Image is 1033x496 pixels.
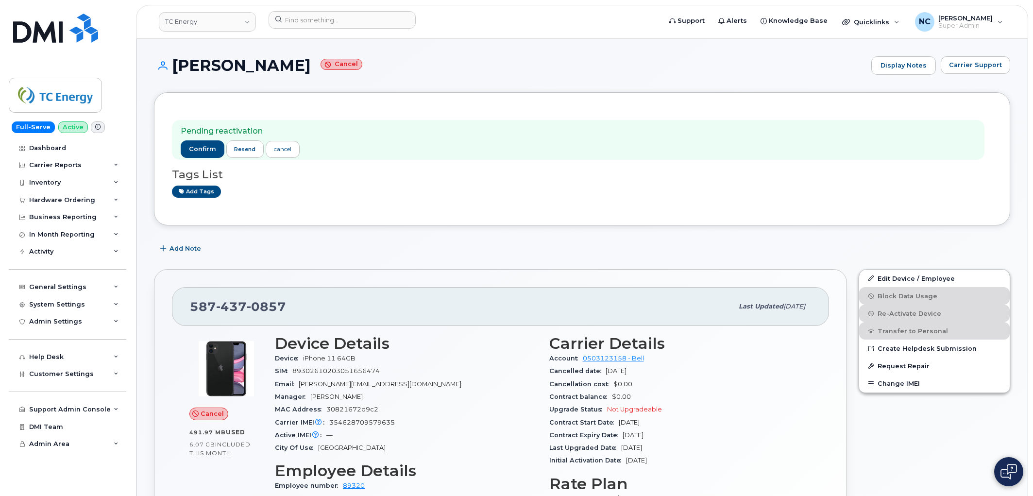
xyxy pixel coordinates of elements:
a: Edit Device / Employee [859,270,1010,287]
span: [DATE] [619,419,640,426]
span: Not Upgradeable [607,406,662,413]
span: confirm [189,145,216,154]
button: Block Data Usage [859,287,1010,305]
span: [PERSON_NAME] [310,393,363,400]
span: 6.07 GB [189,441,215,448]
span: 354628709579635 [329,419,395,426]
h3: Employee Details [275,462,538,479]
span: Contract Expiry Date [549,431,623,439]
span: Last Upgraded Date [549,444,621,451]
span: Initial Activation Date [549,457,626,464]
span: — [326,431,333,439]
span: $0.00 [613,380,632,388]
span: SIM [275,367,292,375]
span: $0.00 [612,393,631,400]
span: Cancellation cost [549,380,613,388]
span: [PERSON_NAME][EMAIL_ADDRESS][DOMAIN_NAME] [299,380,461,388]
a: 0503123158 - Bell [583,355,644,362]
span: [DATE] [606,367,627,375]
span: Carrier Support [949,60,1002,69]
button: confirm [181,140,224,158]
span: Cancel [201,409,224,418]
div: cancel [274,145,291,154]
span: 491.97 MB [189,429,226,436]
span: Re-Activate Device [878,310,941,317]
button: Request Repair [859,357,1010,375]
span: [DATE] [783,303,805,310]
span: Carrier IMEI [275,419,329,426]
a: Display Notes [871,56,936,75]
span: Employee number [275,482,343,489]
h3: Carrier Details [549,335,812,352]
span: Last updated [739,303,783,310]
span: Active IMEI [275,431,326,439]
span: Email [275,380,299,388]
small: Cancel [321,59,362,70]
span: Account [549,355,583,362]
span: Device [275,355,303,362]
span: 0857 [247,299,286,314]
span: Manager [275,393,310,400]
span: [GEOGRAPHIC_DATA] [318,444,386,451]
button: Transfer to Personal [859,322,1010,340]
span: [DATE] [626,457,647,464]
span: Add Note [169,244,201,253]
span: [DATE] [621,444,642,451]
button: resend [226,140,264,158]
span: iPhone 11 64GB [303,355,356,362]
a: 89320 [343,482,365,489]
span: Upgrade Status [549,406,607,413]
button: Carrier Support [941,56,1010,74]
h3: Device Details [275,335,538,352]
span: resend [234,145,255,153]
span: Cancelled date [549,367,606,375]
a: cancel [266,141,300,158]
button: Add Note [154,240,209,257]
span: included this month [189,441,251,457]
span: MAC Address [275,406,326,413]
h1: [PERSON_NAME] [154,57,866,74]
button: Re-Activate Device [859,305,1010,322]
span: 30821672d9c2 [326,406,378,413]
span: 89302610203051656474 [292,367,380,375]
h3: Tags List [172,169,992,181]
span: Contract balance [549,393,612,400]
span: 587 [190,299,286,314]
span: [DATE] [623,431,644,439]
img: iPhone_11.jpg [197,340,255,398]
p: Pending reactivation [181,126,300,137]
img: Open chat [1000,464,1017,479]
span: City Of Use [275,444,318,451]
span: 437 [216,299,247,314]
span: used [226,428,245,436]
span: Contract Start Date [549,419,619,426]
a: Create Helpdesk Submission [859,340,1010,357]
button: Change IMEI [859,375,1010,392]
h3: Rate Plan [549,475,812,493]
a: Add tags [172,186,221,198]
